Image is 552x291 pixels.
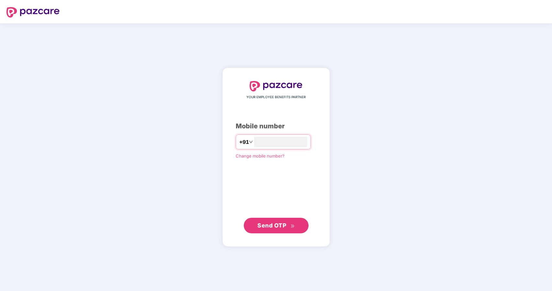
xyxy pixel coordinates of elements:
[236,121,317,131] div: Mobile number
[236,153,285,158] a: Change mobile number?
[244,218,309,233] button: Send OTPdouble-right
[290,224,295,228] span: double-right
[250,81,303,91] img: logo
[239,138,249,146] span: +91
[249,140,253,144] span: down
[257,222,286,229] span: Send OTP
[246,95,306,100] span: YOUR EMPLOYEE BENEFITS PARTNER
[6,7,60,17] img: logo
